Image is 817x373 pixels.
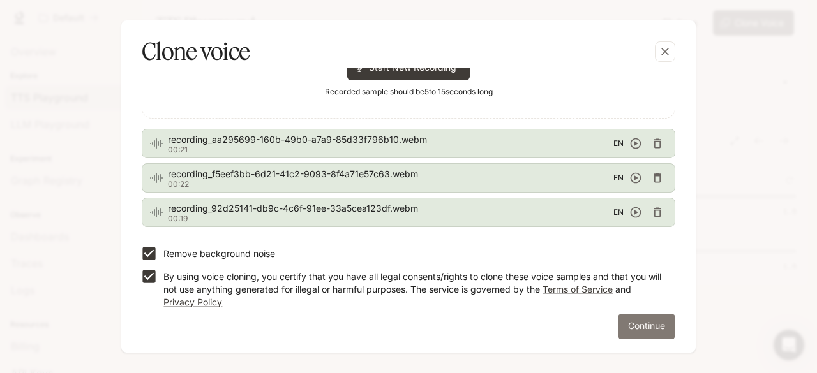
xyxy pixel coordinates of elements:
[168,146,613,154] p: 00:21
[163,296,222,307] a: Privacy Policy
[168,202,613,215] span: recording_92d25141-db9c-4c6f-91ee-33a5cea123df.webm
[613,137,624,150] span: EN
[543,284,613,295] a: Terms of Service
[369,61,465,74] span: Start New Recording
[168,180,613,188] p: 00:22
[168,133,613,146] span: recording_aa295699-160b-49b0-a7a9-85d33f796b10.webm
[347,55,470,80] div: Start New Recording
[613,172,624,184] span: EN
[618,314,675,339] button: Continue
[142,36,250,68] h5: Clone voice
[168,168,613,180] span: recording_f5eef3bb-6d21-41c2-9093-8f4a71e57c63.webm
[325,85,493,98] span: Recorded sample should be 5 to 15 seconds long
[163,247,275,260] p: Remove background noise
[163,270,665,309] p: By using voice cloning, you certify that you have all legal consents/rights to clone these voice ...
[168,215,613,223] p: 00:19
[613,206,624,219] span: EN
